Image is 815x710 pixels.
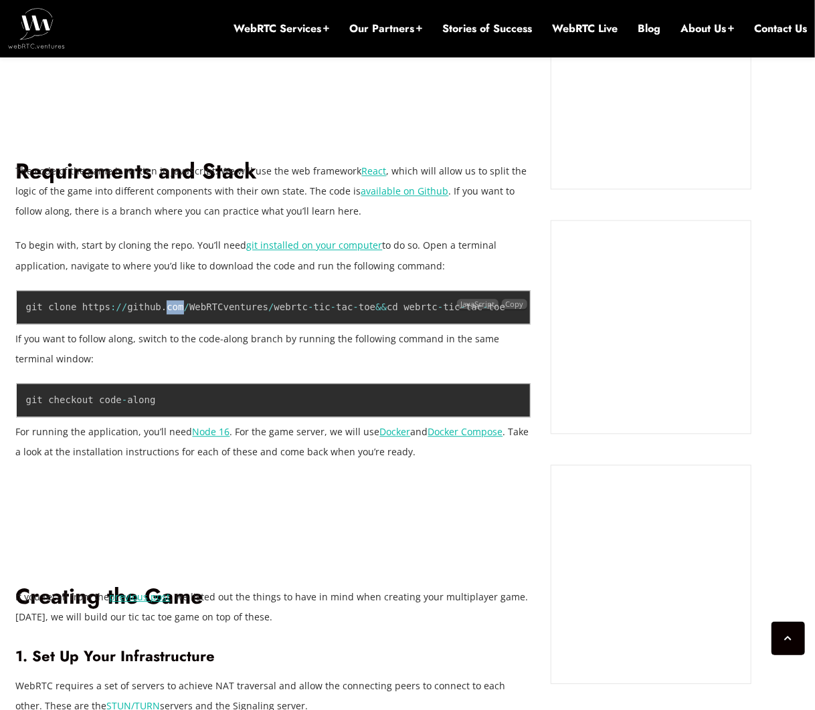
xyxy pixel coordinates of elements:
[754,21,807,36] a: Contact Us
[16,422,531,462] p: For running the application, you’ll need . For the game server, we will use and . Take a look at ...
[375,302,387,312] span: &&
[234,21,329,36] a: WebRTC Services
[308,302,313,312] span: -
[26,302,506,312] code: git clone https github com WebRTCventures webrtc tic tac toe cd webrtc tic tac toe
[122,302,127,312] span: /
[16,329,531,369] p: If you want to follow along, switch to the code-along branch by running the following command in ...
[442,21,532,36] a: Stories of Success
[552,21,618,36] a: WebRTC Live
[331,302,336,312] span: -
[16,235,531,275] p: To begin with, start by cloning the repo. You’ll need to do so. Open a terminal application, navi...
[16,161,531,221] p: The code of the game is written in JavaScript. We will use the web framework , which will allow u...
[457,299,499,309] span: JavaScript
[681,21,734,36] a: About Us
[184,302,189,312] span: /
[506,299,524,309] span: Copy
[8,8,65,48] img: WebRTC.ventures
[26,394,156,405] code: git checkout code along
[247,239,383,251] a: git installed on your computer
[193,425,230,438] a: Node 16
[161,302,167,312] span: .
[428,425,503,438] a: Docker Compose
[16,497,531,610] h1: Creating the Game
[565,479,737,670] iframe: Embedded CTA
[362,164,387,177] a: React
[349,21,422,36] a: Our Partners
[502,299,527,309] button: Copy
[638,21,660,36] a: Blog
[565,234,737,419] iframe: Embedded CTA
[16,647,531,665] h3: 1. Set Up Your Infrastructure
[353,302,359,312] span: -
[16,72,531,185] h1: Requirements and Stack
[116,302,121,312] span: /
[16,587,531,627] p: If you recall from the , we listed out the things to have in mind when creating your multiplayer ...
[268,302,274,312] span: /
[361,185,449,197] a: available on Github
[110,590,171,603] a: previous post
[438,302,443,312] span: -
[380,425,411,438] a: Docker
[110,302,116,312] span: :
[122,394,127,405] span: -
